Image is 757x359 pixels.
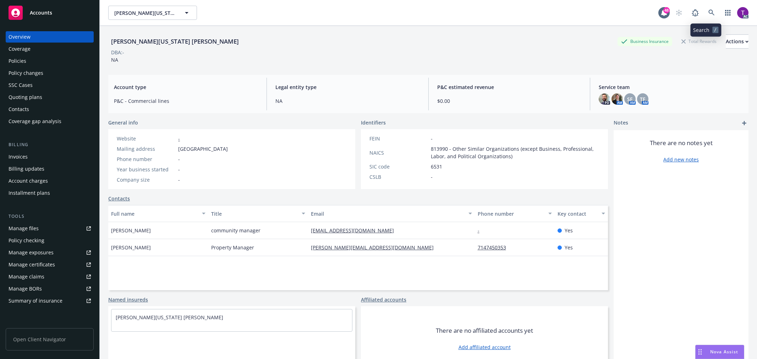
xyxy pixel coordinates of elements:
button: Title [208,205,308,222]
span: - [431,173,433,181]
div: Installment plans [9,187,50,199]
div: Policy checking [9,235,44,246]
div: DBA: - [111,49,124,56]
div: Tools [6,213,94,220]
a: Manage BORs [6,283,94,294]
a: Affiliated accounts [361,296,406,303]
button: Phone number [475,205,555,222]
span: There are no affiliated accounts yet [436,326,533,335]
span: Accounts [30,10,52,16]
div: Analytics hub [6,321,94,328]
button: Email [308,205,475,222]
a: Coverage [6,43,94,55]
a: Invoices [6,151,94,162]
div: Coverage gap analysis [9,116,61,127]
div: Policy changes [9,67,43,79]
span: Legal entity type [275,83,419,91]
a: Installment plans [6,187,94,199]
div: SSC Cases [9,79,33,91]
span: P&C estimated revenue [437,83,581,91]
button: Full name [108,205,208,222]
a: Overview [6,31,94,43]
a: [PERSON_NAME][EMAIL_ADDRESS][DOMAIN_NAME] [311,244,439,251]
a: Contacts [108,195,130,202]
span: NA [275,97,419,105]
div: Contacts [9,104,29,115]
a: Billing updates [6,163,94,175]
div: NAICS [369,149,428,156]
div: Coverage [9,43,31,55]
a: Add affiliated account [459,343,511,351]
div: Email [311,210,464,217]
a: Report a Bug [688,6,702,20]
span: Property Manager [211,244,254,251]
span: community manager [211,227,260,234]
div: Summary of insurance [9,295,62,306]
div: Phone number [117,155,175,163]
div: Company size [117,176,175,183]
a: Coverage gap analysis [6,116,94,127]
span: - [178,166,180,173]
a: - [178,135,180,142]
span: Yes [565,244,573,251]
span: Nova Assist [710,349,738,355]
a: [PERSON_NAME][US_STATE] [PERSON_NAME] [116,314,223,321]
a: Manage exposures [6,247,94,258]
div: CSLB [369,173,428,181]
div: Actions [726,35,748,48]
a: add [740,119,748,127]
div: Year business started [117,166,175,173]
span: General info [108,119,138,126]
span: Account type [114,83,258,91]
div: Full name [111,210,198,217]
div: Title [211,210,298,217]
div: Overview [9,31,31,43]
div: Account charges [9,175,48,187]
span: TF [640,95,645,103]
a: Policies [6,55,94,67]
a: - [478,227,485,234]
a: [EMAIL_ADDRESS][DOMAIN_NAME] [311,227,400,234]
a: Summary of insurance [6,295,94,306]
a: Start snowing [672,6,686,20]
button: Key contact [555,205,608,222]
a: Manage claims [6,271,94,282]
span: P&C - Commercial lines [114,97,258,105]
div: Quoting plans [9,92,42,103]
a: Contacts [6,104,94,115]
div: Mailing address [117,145,175,153]
div: Manage BORs [9,283,42,294]
button: [PERSON_NAME][US_STATE] [PERSON_NAME] [108,6,197,20]
img: photo [737,7,748,18]
div: FEIN [369,135,428,142]
div: Total Rewards [678,37,720,46]
a: Manage certificates [6,259,94,270]
span: [PERSON_NAME] [111,244,151,251]
span: 813990 - Other Similar Organizations (except Business, Professional, Labor, and Political Organiz... [431,145,599,160]
img: photo [599,93,610,105]
img: photo [611,93,623,105]
span: 6531 [431,163,442,170]
div: SIC code [369,163,428,170]
div: Billing [6,141,94,148]
span: There are no notes yet [650,139,713,147]
span: [PERSON_NAME][US_STATE] [PERSON_NAME] [114,9,176,17]
span: Notes [614,119,628,127]
div: Invoices [9,151,28,162]
div: Website [117,135,175,142]
a: Quoting plans [6,92,94,103]
div: Manage certificates [9,259,55,270]
a: Switch app [721,6,735,20]
div: Manage files [9,223,39,234]
a: Policy checking [6,235,94,246]
div: Manage exposures [9,247,54,258]
a: 7147450353 [478,244,512,251]
div: Manage claims [9,271,44,282]
span: Yes [565,227,573,234]
div: [PERSON_NAME][US_STATE] [PERSON_NAME] [108,37,242,46]
span: Open Client Navigator [6,328,94,350]
a: Accounts [6,3,94,23]
span: [GEOGRAPHIC_DATA] [178,145,228,153]
div: Policies [9,55,26,67]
